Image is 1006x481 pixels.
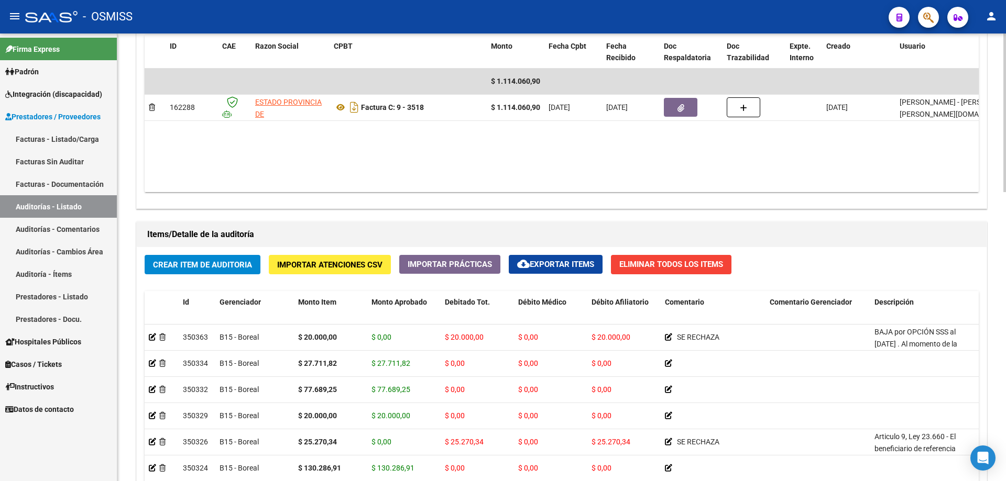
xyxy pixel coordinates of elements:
[5,404,74,415] span: Datos de contacto
[371,464,414,472] span: $ 130.286,91
[371,438,391,446] span: $ 0,00
[179,291,215,337] datatable-header-cell: Id
[723,35,785,70] datatable-header-cell: Doc Trazabilidad
[602,35,660,70] datatable-header-cell: Fecha Recibido
[592,438,630,446] span: $ 25.270,34
[220,359,259,367] span: B15 - Boreal
[985,10,998,23] mat-icon: person
[153,260,252,270] span: Crear Item de Auditoria
[660,35,723,70] datatable-header-cell: Doc Respaldatoria
[727,42,769,62] span: Doc Trazabilidad
[5,88,102,100] span: Integración (discapacidad)
[517,258,530,270] mat-icon: cloud_download
[170,103,195,111] span: 162288
[491,77,540,85] span: $ 1.114.060,90
[215,291,294,337] datatable-header-cell: Gerenciador
[220,333,259,341] span: B15 - Boreal
[218,35,251,70] datatable-header-cell: CAE
[592,298,649,306] span: Débito Afiliatorio
[408,260,492,269] span: Importar Prácticas
[592,385,611,394] span: $ 0,00
[183,333,208,341] span: 350363
[518,464,538,472] span: $ 0,00
[619,260,723,269] span: Eliminar Todos los Items
[220,464,259,472] span: B15 - Boreal
[874,298,914,306] span: Descripción
[166,35,218,70] datatable-header-cell: ID
[183,438,208,446] span: 350326
[518,359,538,367] span: $ 0,00
[298,438,337,446] strong: $ 25.270,34
[334,42,353,50] span: CPBT
[83,5,133,28] span: - OSMISS
[661,291,766,337] datatable-header-cell: Comentario
[544,35,602,70] datatable-header-cell: Fecha Cpbt
[445,438,484,446] span: $ 25.270,34
[592,359,611,367] span: $ 0,00
[487,35,544,70] datatable-header-cell: Monto
[665,298,704,306] span: Comentario
[677,333,719,341] span: SE RECHAZA
[5,43,60,55] span: Firma Express
[220,411,259,420] span: B15 - Boreal
[491,42,512,50] span: Monto
[517,260,594,269] span: Exportar Items
[371,298,427,306] span: Monto Aprobado
[549,42,586,50] span: Fecha Cpbt
[975,291,996,337] datatable-header-cell: Afiliado Estado
[549,103,570,111] span: [DATE]
[371,411,410,420] span: $ 20.000,00
[445,411,465,420] span: $ 0,00
[5,66,39,77] span: Padrón
[518,333,538,341] span: $ 0,00
[518,385,538,394] span: $ 0,00
[220,385,259,394] span: B15 - Boreal
[298,411,337,420] strong: $ 20.000,00
[8,10,21,23] mat-icon: menu
[445,298,490,306] span: Debitado Tot.
[277,260,382,270] span: Importar Atenciones CSV
[371,385,410,394] span: $ 77.689,25
[183,298,189,306] span: Id
[491,103,540,111] strong: $ 1.114.060,90
[399,255,500,274] button: Importar Prácticas
[970,445,996,471] div: Open Intercom Messenger
[298,464,341,472] strong: $ 130.286,91
[518,438,538,446] span: $ 0,00
[822,35,895,70] datatable-header-cell: Creado
[514,291,587,337] datatable-header-cell: Débito Médico
[611,255,731,274] button: Eliminar Todos los Items
[330,35,487,70] datatable-header-cell: CPBT
[5,111,101,122] span: Prestadores / Proveedores
[509,255,603,274] button: Exportar Items
[251,35,330,70] datatable-header-cell: Razon Social
[441,291,514,337] datatable-header-cell: Debitado Tot.
[220,438,259,446] span: B15 - Boreal
[294,291,367,337] datatable-header-cell: Monto Item
[900,42,925,50] span: Usuario
[785,35,822,70] datatable-header-cell: Expte. Interno
[592,411,611,420] span: $ 0,00
[5,359,62,370] span: Casos / Tickets
[255,98,326,142] span: ESTADO PROVINCIA DE [GEOGRAPHIC_DATA][PERSON_NAME]
[587,291,661,337] datatable-header-cell: Débito Afiliatorio
[255,42,299,50] span: Razon Social
[269,255,391,274] button: Importar Atenciones CSV
[222,42,236,50] span: CAE
[606,42,636,62] span: Fecha Recibido
[766,291,870,337] datatable-header-cell: Comentario Gerenciador
[664,42,711,62] span: Doc Respaldatoria
[170,42,177,50] span: ID
[183,385,208,394] span: 350332
[445,333,484,341] span: $ 20.000,00
[518,298,566,306] span: Débito Médico
[183,411,208,420] span: 350329
[298,359,337,367] strong: $ 27.711,82
[367,291,441,337] datatable-header-cell: Monto Aprobado
[790,42,814,62] span: Expte. Interno
[298,333,337,341] strong: $ 20.000,00
[5,381,54,393] span: Instructivos
[826,42,850,50] span: Creado
[183,464,208,472] span: 350324
[361,103,424,111] strong: Factura C: 9 - 3518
